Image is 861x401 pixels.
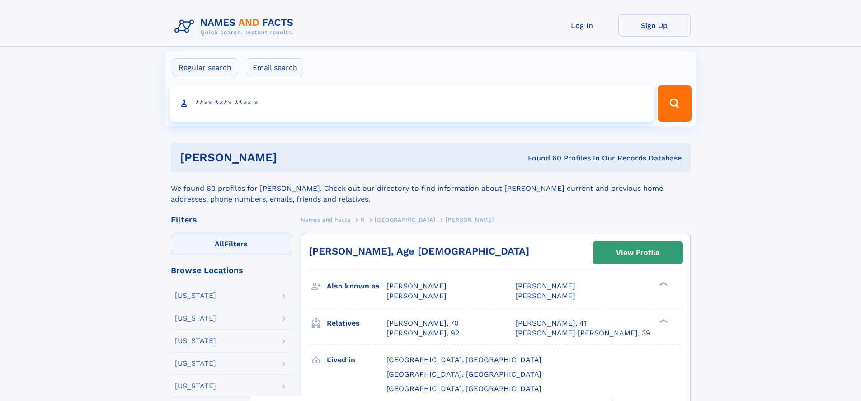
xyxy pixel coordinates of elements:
[171,216,292,224] div: Filters
[515,318,587,328] a: [PERSON_NAME], 41
[657,318,668,324] div: ❯
[175,360,216,367] div: [US_STATE]
[386,318,459,328] a: [PERSON_NAME], 70
[171,172,691,205] div: We found 60 profiles for [PERSON_NAME]. Check out our directory to find information about [PERSON...
[386,282,447,290] span: [PERSON_NAME]
[175,315,216,322] div: [US_STATE]
[175,292,216,299] div: [US_STATE]
[309,245,529,257] a: [PERSON_NAME], Age [DEMOGRAPHIC_DATA]
[170,85,654,122] input: search input
[175,337,216,344] div: [US_STATE]
[171,266,292,274] div: Browse Locations
[386,384,541,393] span: [GEOGRAPHIC_DATA], [GEOGRAPHIC_DATA]
[215,240,224,248] span: All
[593,242,682,264] a: View Profile
[618,14,691,37] a: Sign Up
[361,214,365,225] a: R
[180,152,403,163] h1: [PERSON_NAME]
[515,292,575,300] span: [PERSON_NAME]
[175,382,216,390] div: [US_STATE]
[657,281,668,287] div: ❯
[515,328,650,338] a: [PERSON_NAME] [PERSON_NAME], 39
[301,214,351,225] a: Names and Facts
[616,242,659,263] div: View Profile
[546,14,618,37] a: Log In
[658,85,691,122] button: Search Button
[402,153,682,163] div: Found 60 Profiles In Our Records Database
[446,217,494,223] span: [PERSON_NAME]
[327,278,386,294] h3: Also known as
[375,217,435,223] span: [GEOGRAPHIC_DATA]
[386,370,541,378] span: [GEOGRAPHIC_DATA], [GEOGRAPHIC_DATA]
[386,292,447,300] span: [PERSON_NAME]
[386,328,459,338] a: [PERSON_NAME], 92
[173,58,237,77] label: Regular search
[171,14,301,39] img: Logo Names and Facts
[327,352,386,368] h3: Lived in
[386,355,541,364] span: [GEOGRAPHIC_DATA], [GEOGRAPHIC_DATA]
[375,214,435,225] a: [GEOGRAPHIC_DATA]
[171,234,292,255] label: Filters
[515,282,575,290] span: [PERSON_NAME]
[247,58,303,77] label: Email search
[361,217,365,223] span: R
[327,316,386,331] h3: Relatives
